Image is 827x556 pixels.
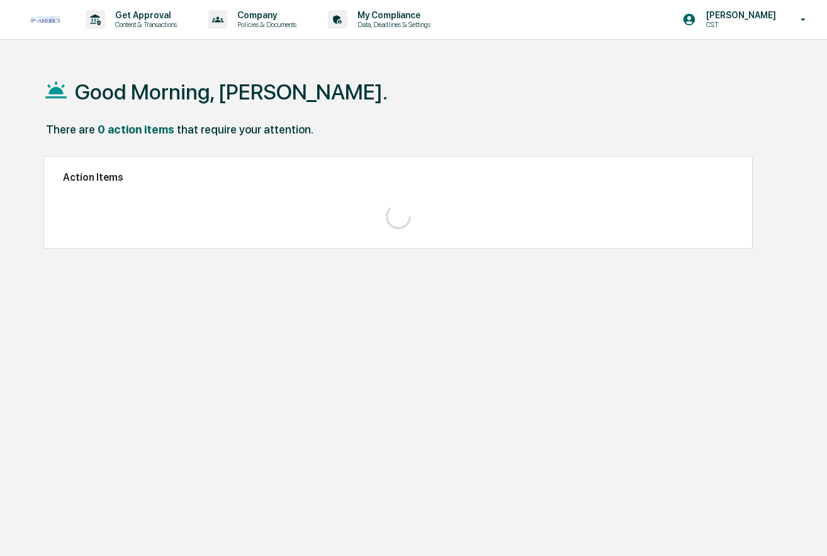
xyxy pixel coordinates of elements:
[46,123,95,136] div: There are
[177,123,313,136] div: that require your attention.
[227,10,303,20] p: Company
[347,20,437,29] p: Data, Deadlines & Settings
[98,123,174,136] div: 0 action items
[696,20,782,29] p: CST
[63,171,733,183] h2: Action Items
[227,20,303,29] p: Policies & Documents
[30,16,60,22] img: logo
[347,10,437,20] p: My Compliance
[696,10,782,20] p: [PERSON_NAME]
[75,79,388,105] h1: Good Morning, [PERSON_NAME].
[105,10,183,20] p: Get Approval
[105,20,183,29] p: Content & Transactions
